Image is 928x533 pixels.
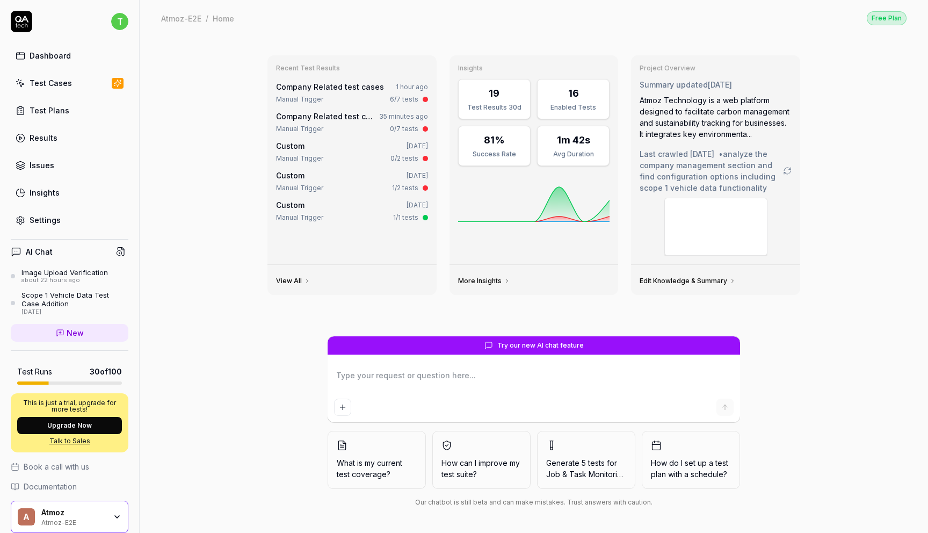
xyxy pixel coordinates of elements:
button: What is my current test coverage? [328,431,426,489]
a: Results [11,127,128,148]
a: Test Plans [11,100,128,121]
a: Documentation [11,481,128,492]
time: 1 hour ago [396,83,428,91]
a: Go to crawling settings [783,167,792,175]
time: [DATE] [708,80,732,89]
span: Generate 5 tests for [546,457,626,480]
div: Test Plans [30,105,69,116]
a: Insights [11,182,128,203]
span: A [18,508,35,525]
span: Job & Task Monitoring [546,470,626,479]
time: [DATE] [407,201,428,209]
a: Company Related test cases [276,82,384,91]
div: Manual Trigger [276,124,323,134]
button: Add attachment [334,399,351,416]
div: Avg Duration [544,149,603,159]
span: How do I set up a test plan with a schedule? [651,457,731,480]
p: This is just a trial, upgrade for more tests! [17,400,122,413]
div: Manual Trigger [276,183,323,193]
div: 19 [489,86,499,100]
button: Upgrade Now [17,417,122,434]
div: Scope 1 Vehicle Data Test Case Addition [21,291,128,308]
h3: Recent Test Results [276,64,428,73]
span: Last crawled [640,148,783,193]
div: Test Results 30d [465,103,524,112]
h5: Test Runs [17,367,52,377]
span: How can I improve my test suite? [441,457,521,480]
a: Scope 1 Vehicle Data Test Case Addition[DATE] [11,291,128,315]
h4: AI Chat [26,246,53,257]
div: 1m 42s [557,133,590,147]
a: Image Upload Verificationabout 22 hours ago [11,268,128,284]
img: Screenshot [665,198,767,255]
div: Manual Trigger [276,213,323,222]
time: [DATE] [407,142,428,150]
time: 35 minutes ago [379,112,428,120]
a: Issues [11,155,128,176]
a: Company Related test cases35 minutes agoManual Trigger0/7 tests [274,109,430,136]
div: Atmoz-E2E [161,13,201,24]
a: Dashboard [11,45,128,66]
div: Settings [30,214,61,226]
a: Custom[DATE]Manual Trigger1/1 tests [274,197,430,225]
button: Generate 5 tests forJob & Task Monitoring [537,431,635,489]
a: New [11,324,128,342]
span: Try our new AI chat feature [497,341,584,350]
div: Insights [30,187,60,198]
span: Custom [276,141,305,150]
span: t [111,13,128,30]
a: Test Cases [11,73,128,93]
div: 16 [568,86,579,100]
div: Manual Trigger [276,95,323,104]
a: Custom[DATE]Manual Trigger0/2 tests [274,138,430,165]
span: Custom [276,171,305,180]
div: [DATE] [21,308,128,316]
a: Talk to Sales [17,436,122,446]
div: Atmoz-E2E [41,517,106,526]
div: Test Cases [30,77,72,89]
div: 0/2 tests [390,154,418,163]
a: More Insights [458,277,510,285]
div: about 22 hours ago [21,277,108,284]
div: / [206,13,208,24]
span: New [67,327,84,338]
span: Documentation [24,481,77,492]
a: Company Related test cases1 hour agoManual Trigger6/7 tests [274,79,430,106]
button: t [111,11,128,32]
div: 0/7 tests [390,124,418,134]
time: [DATE] [407,171,428,179]
button: How can I improve my test suite? [432,431,531,489]
a: Edit Knowledge & Summary [640,277,736,285]
div: Success Rate [465,149,524,159]
a: Book a call with us [11,461,128,472]
a: View All [276,277,310,285]
h3: Insights [458,64,610,73]
div: Our chatbot is still beta and can make mistakes. Trust answers with caution. [328,498,740,507]
div: Home [213,13,234,24]
div: 81% [484,133,505,147]
div: Enabled Tests [544,103,603,112]
h3: Project Overview [640,64,792,73]
time: [DATE] [690,149,714,159]
div: Dashboard [30,50,71,61]
button: Free Plan [867,11,907,25]
span: 30 of 100 [90,366,122,377]
div: Atmoz [41,508,106,517]
div: Atmoz Technology is a web platform designed to facilitate carbon management and sustainability tr... [640,95,792,140]
a: Custom[DATE]Manual Trigger1/2 tests [274,168,430,195]
span: Book a call with us [24,461,89,472]
div: Image Upload Verification [21,268,108,277]
span: Custom [276,200,305,210]
div: 6/7 tests [390,95,418,104]
div: Results [30,132,57,143]
a: Settings [11,210,128,231]
span: What is my current test coverage? [337,457,417,480]
button: AAtmozAtmoz-E2E [11,501,128,533]
a: Company Related test cases [276,112,384,121]
button: How do I set up a test plan with a schedule? [642,431,740,489]
div: 1/2 tests [392,183,418,193]
div: Issues [30,160,54,171]
span: Summary updated [640,80,708,89]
